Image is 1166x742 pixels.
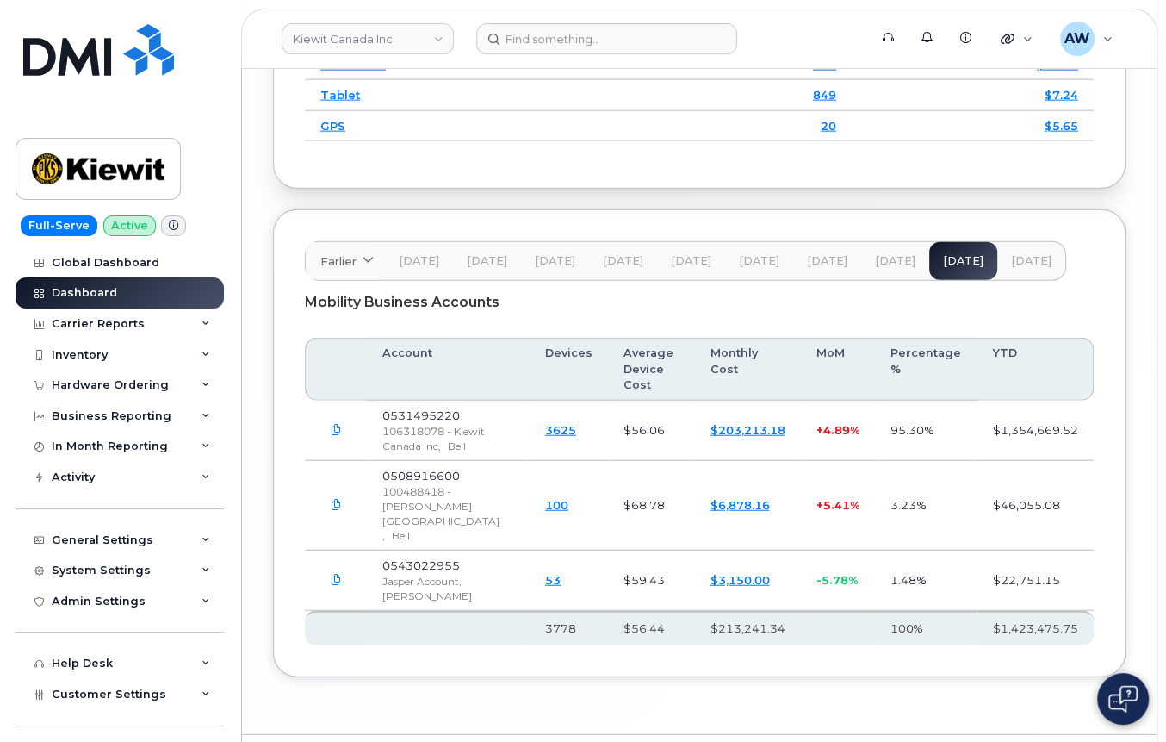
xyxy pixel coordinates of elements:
[1011,254,1051,268] span: [DATE]
[608,338,695,401] th: Average Device Cost
[320,253,357,270] span: Earlier
[671,254,711,268] span: [DATE]
[875,254,915,268] span: [DATE]
[816,573,858,587] span: -5.78%
[977,461,1094,551] td: $46,055.08
[305,281,1094,324] div: Mobility Business Accounts
[282,23,454,54] a: Kiewit Canada Inc
[382,425,485,452] span: 106318078 - Kiewit Canada Inc,
[816,498,823,512] span: +
[807,254,847,268] span: [DATE]
[694,338,800,401] th: Monthly Cost
[1045,88,1078,102] a: $7.24
[382,408,460,422] span: 0531495220
[875,401,977,461] td: 95.30%
[1108,685,1138,713] img: Open chat
[367,338,530,401] th: Account
[739,254,779,268] span: [DATE]
[813,88,836,102] a: 849
[448,440,466,452] span: Bell
[603,254,643,268] span: [DATE]
[710,573,769,587] a: $3,150.00
[382,469,460,483] span: 0508916600
[823,423,859,437] span: 4.89%
[467,254,507,268] span: [DATE]
[476,23,737,54] input: Find something...
[535,254,575,268] span: [DATE]
[320,88,360,102] a: Tablet
[608,401,695,461] td: $56.06
[875,611,977,645] th: 100%
[545,423,576,437] a: 3625
[821,119,836,133] a: 20
[382,589,472,602] span: [PERSON_NAME]
[813,58,836,72] a: 166
[608,611,695,645] th: $56.44
[530,611,608,645] th: 3778
[320,58,386,72] a: Cell Phone
[977,611,1094,645] th: $1,423,475.75
[875,461,977,551] td: 3.23%
[545,498,568,512] a: 100
[1037,58,1078,72] a: $35.73
[694,611,800,645] th: $213,241.34
[382,485,499,542] span: 100488418 - [PERSON_NAME] [GEOGRAPHIC_DATA] ,
[989,22,1045,56] div: Quicklinks
[392,529,410,542] span: Bell
[382,575,462,588] span: Jasper Account,
[306,242,385,280] a: Earlier
[382,558,460,572] span: 0543022955
[710,423,785,437] a: $203,213.18
[1048,22,1125,56] div: Alyssa Wagner
[545,573,561,587] a: 53
[823,498,859,512] span: 5.41%
[875,338,977,401] th: Percentage %
[977,401,1094,461] td: $1,354,669.52
[608,551,695,611] td: $59.43
[875,551,977,611] td: 1.48%
[608,461,695,551] td: $68.78
[1045,119,1078,133] a: $5.65
[816,423,823,437] span: +
[801,338,875,401] th: MoM
[1064,28,1090,49] span: AW
[320,119,345,133] a: GPS
[399,254,439,268] span: [DATE]
[977,338,1094,401] th: YTD
[710,498,769,512] a: $6,878.16
[977,551,1094,611] td: $22,751.15
[530,338,608,401] th: Devices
